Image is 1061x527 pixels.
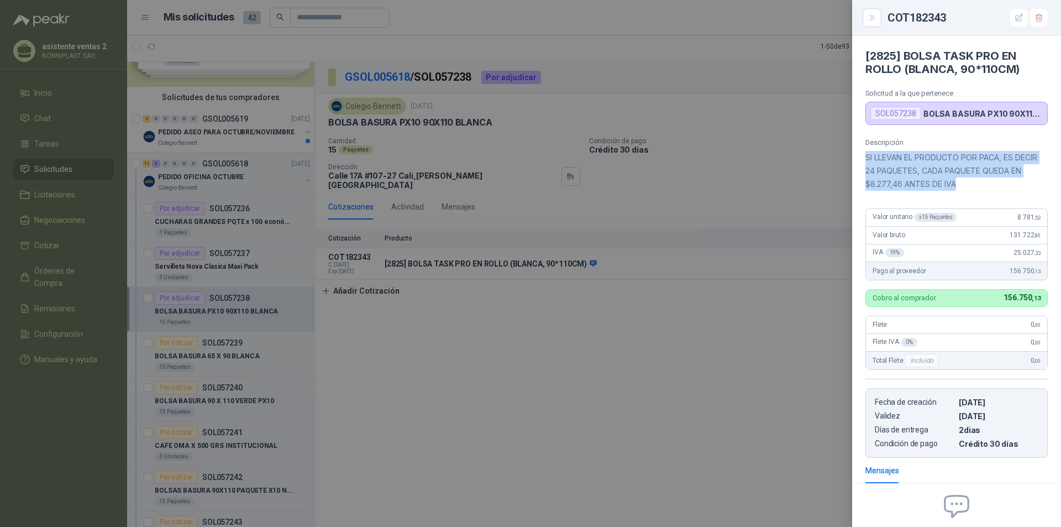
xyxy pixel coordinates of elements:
[1017,213,1041,221] span: 8.781
[873,213,957,222] span: Valor unitario
[865,11,879,24] button: Close
[1032,295,1041,302] span: ,13
[887,9,1048,27] div: COT182343
[1010,267,1041,275] span: 156.750
[923,109,1043,118] p: BOLSA BASURA PX10 90X110 BLANCA
[1031,357,1041,364] span: 0
[1010,231,1041,239] span: 131.722
[865,465,899,477] div: Mensajes
[873,354,941,367] span: Total Flete
[865,151,1048,191] p: SI LLEVAN EL PRODUCTO POR PACA, ES DECIR 24 PAQUETES, CADA PAQUETE QUEDA EN $8.277,46 ANTES DE IVA
[1031,321,1041,328] span: 0
[873,321,887,328] span: Flete
[885,248,905,257] div: 19 %
[901,338,917,347] div: 0 %
[1034,268,1041,274] span: ,13
[873,294,936,301] p: Cobro al comprador
[1034,250,1041,256] span: ,33
[1013,249,1041,257] span: 25.027
[1004,293,1041,302] span: 156.750
[905,354,938,367] div: Incluido
[875,411,954,421] p: Validez
[875,398,954,407] p: Fecha de creación
[875,439,954,448] p: Condición de pago
[1034,322,1041,328] span: ,00
[865,138,1048,147] p: Descripción
[875,425,954,435] p: Días de entrega
[959,411,1038,421] p: [DATE]
[873,267,926,275] span: Pago al proveedor
[959,425,1038,435] p: 2 dias
[959,398,1038,407] p: [DATE]
[873,248,904,257] span: IVA
[873,338,917,347] span: Flete IVA
[1034,215,1041,221] span: ,52
[959,439,1038,448] p: Crédito 30 días
[873,231,905,239] span: Valor bruto
[1031,338,1041,346] span: 0
[865,49,1048,76] h4: [2825] BOLSA TASK PRO EN ROLLO (BLANCA, 90*110CM)
[1034,358,1041,364] span: ,00
[865,89,1048,97] p: Solicitud a la que pertenece
[870,107,921,120] div: SOL057238
[915,213,957,222] div: x 15 Paquetes
[1034,232,1041,238] span: ,80
[1034,340,1041,346] span: ,00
